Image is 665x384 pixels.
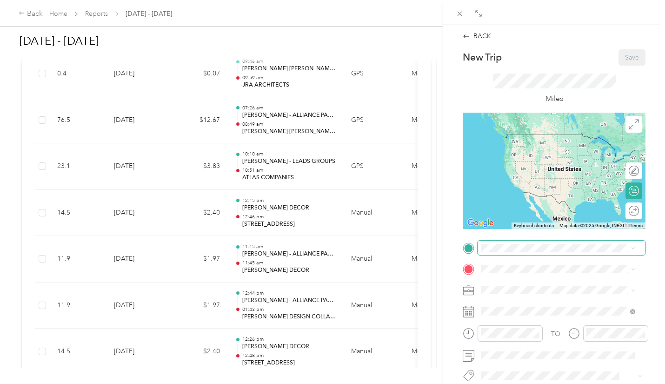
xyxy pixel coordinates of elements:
[559,223,624,228] span: Map data ©2025 Google, INEGI
[463,31,491,41] div: BACK
[551,329,560,339] div: TO
[465,217,496,229] a: Open this area in Google Maps (opens a new window)
[545,93,563,105] p: Miles
[465,217,496,229] img: Google
[463,51,502,64] p: New Trip
[613,332,665,384] iframe: Everlance-gr Chat Button Frame
[514,222,554,229] button: Keyboard shortcuts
